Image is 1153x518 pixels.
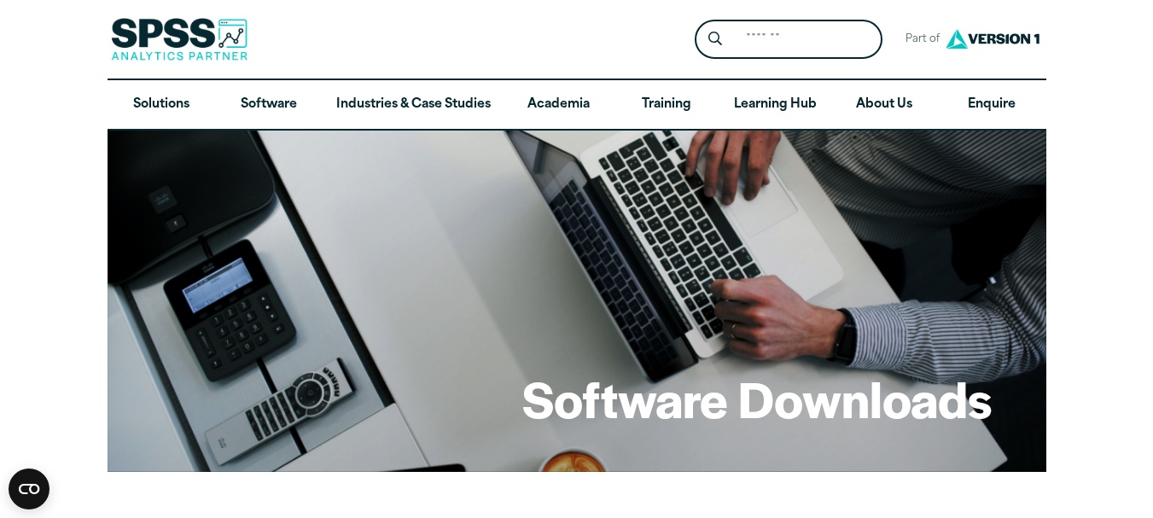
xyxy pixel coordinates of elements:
button: Open CMP widget [9,469,49,509]
span: Part of [896,27,941,52]
svg: Search magnifying glass icon [708,32,722,46]
button: Search magnifying glass icon [699,24,731,55]
a: Academia [504,80,612,130]
a: Solutions [108,80,215,130]
a: About Us [830,80,938,130]
form: Site Header Search Form [695,20,882,60]
nav: Desktop version of site main menu [108,80,1046,130]
img: SPSS Analytics Partner [111,18,247,61]
a: Training [612,80,719,130]
a: Software [215,80,323,130]
img: Version1 Logo [941,23,1044,55]
a: Learning Hub [720,80,830,130]
h1: Software Downloads [522,365,992,432]
a: Industries & Case Studies [323,80,504,130]
a: Enquire [938,80,1045,130]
